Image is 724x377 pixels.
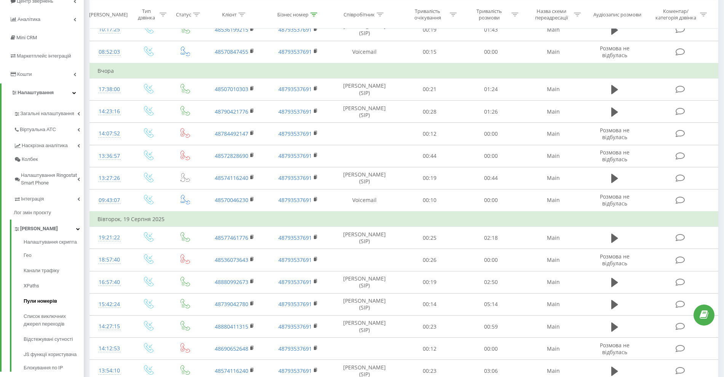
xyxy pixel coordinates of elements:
a: Налаштування скрипта [24,238,84,248]
div: Коментар/категорія дзвінка [654,8,698,21]
span: Гео [24,252,32,259]
span: XPaths [24,282,39,290]
a: 48793537691 [278,152,312,159]
span: Пули номерів [24,297,57,305]
td: Main [521,271,585,293]
div: Бізнес номер [277,11,308,18]
a: 48793537691 [278,278,312,286]
td: 05:14 [460,293,521,315]
div: 14:12:53 [97,341,121,356]
span: Канали трафіку [24,267,59,274]
td: 01:43 [460,19,521,41]
td: 00:00 [460,145,521,167]
td: [PERSON_NAME] (SIP) [330,293,399,315]
td: 00:12 [399,123,460,145]
a: 48793537691 [278,174,312,181]
a: 48790421776 [215,108,248,115]
span: Налаштування [18,90,54,95]
div: 14:23:16 [97,104,121,119]
span: Розмова не відбулась [600,127,630,141]
td: 02:18 [460,227,521,249]
a: Налаштування Ringostat Smart Phone [14,166,84,190]
td: Main [521,41,585,63]
a: 48536199215 [215,26,248,33]
div: Тривалість очікування [407,8,448,21]
a: Відстежувані сутності [24,332,84,347]
a: 48793537691 [278,234,312,241]
td: Вчора [90,63,718,79]
a: JS функції користувача [24,347,84,362]
td: 00:21 [399,78,460,100]
a: 48793537691 [278,300,312,308]
td: Main [521,78,585,100]
td: 01:26 [460,101,521,123]
a: Колбек [14,152,84,166]
td: Voicemail [330,41,399,63]
td: [PERSON_NAME] (SIP) [330,167,399,189]
a: 48793537691 [278,196,312,204]
div: 16:57:40 [97,275,121,290]
span: Список виключних джерел переходів [24,313,80,328]
td: 00:23 [399,316,460,338]
div: 14:27:15 [97,319,121,334]
td: 00:12 [399,338,460,360]
a: 48507010303 [215,85,248,93]
span: Розмова не відбулась [600,193,630,207]
div: 10:17:25 [97,22,121,37]
td: Main [521,338,585,360]
td: Main [521,123,585,145]
div: Статус [176,11,191,18]
span: Розмова не відбулась [600,45,630,59]
a: 48793537691 [278,130,312,137]
div: Тип дзвінка [136,8,157,21]
td: 00:00 [460,41,521,63]
a: 48570046230 [215,196,248,204]
a: Наскрізна аналітика [14,136,84,152]
div: 17:38:00 [97,82,121,97]
td: [PERSON_NAME] (SIP) [330,316,399,338]
span: Інтеграція [21,195,44,203]
td: 00:15 [399,41,460,63]
span: Колбек [22,156,38,163]
td: Main [521,189,585,212]
td: 00:14 [399,293,460,315]
td: 00:26 [399,249,460,271]
td: [PERSON_NAME] (SIP) [330,78,399,100]
td: Main [521,249,585,271]
a: 48536073643 [215,256,248,263]
td: 00:19 [399,19,460,41]
a: 48574116240 [215,367,248,374]
td: 00:28 [399,101,460,123]
a: 48793537691 [278,345,312,352]
td: 01:24 [460,78,521,100]
span: Mini CRM [16,35,37,40]
div: Клієнт [222,11,237,18]
a: 48690652648 [215,345,248,352]
span: Віртуальна АТС [20,126,56,133]
td: Main [521,167,585,189]
a: Загальні налаштування [14,104,84,120]
a: 48880992673 [215,278,248,286]
span: Налаштування Ringostat Smart Phone [21,172,77,187]
div: 09:43:07 [97,193,121,208]
td: 00:25 [399,227,460,249]
td: Main [521,316,585,338]
div: 13:36:57 [97,149,121,164]
span: Розмова не відбулась [600,149,630,163]
a: Пули номерів [24,294,84,309]
a: Список виключних джерел переходів [24,309,84,332]
a: Гео [24,248,84,263]
a: Блокування по IP [24,362,84,372]
td: 00:00 [460,123,521,145]
td: [PERSON_NAME] (SIP) [330,101,399,123]
span: Розмова не відбулась [600,342,630,356]
div: 08:52:03 [97,45,121,59]
td: Voicemail [330,189,399,212]
td: 00:10 [399,189,460,212]
a: XPaths [24,278,84,294]
span: Наскрізна аналітика [22,142,68,149]
td: 00:19 [399,167,460,189]
a: Інтеграція [14,190,84,206]
td: 00:44 [460,167,521,189]
div: 14:07:52 [97,126,121,141]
